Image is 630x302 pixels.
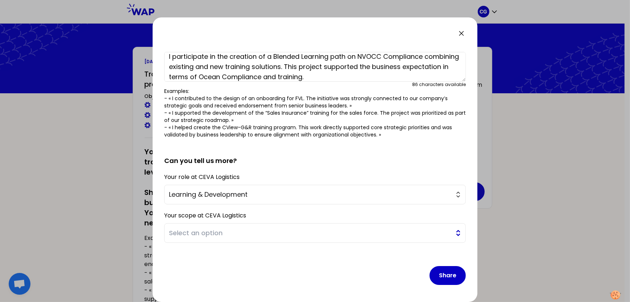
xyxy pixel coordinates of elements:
button: Select an option [164,223,466,243]
button: Learning & Development [164,185,466,204]
button: Share [430,266,466,285]
p: Examples: - « I contributed to the design of an onboarding for FVL. The initiative was strongly c... [164,87,466,138]
span: Learning & Development [169,189,451,200]
label: Your scope at CEVA Logistics [164,211,246,220]
h2: Can you tell us more? [164,144,466,166]
div: 86 characters available [412,82,466,87]
span: Select an option [169,228,451,238]
textarea: I participate in the creation of a Blended Learning path on NVOCC Compliance combining existing a... [164,52,466,82]
label: Your role at CEVA Logistics [164,173,240,181]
